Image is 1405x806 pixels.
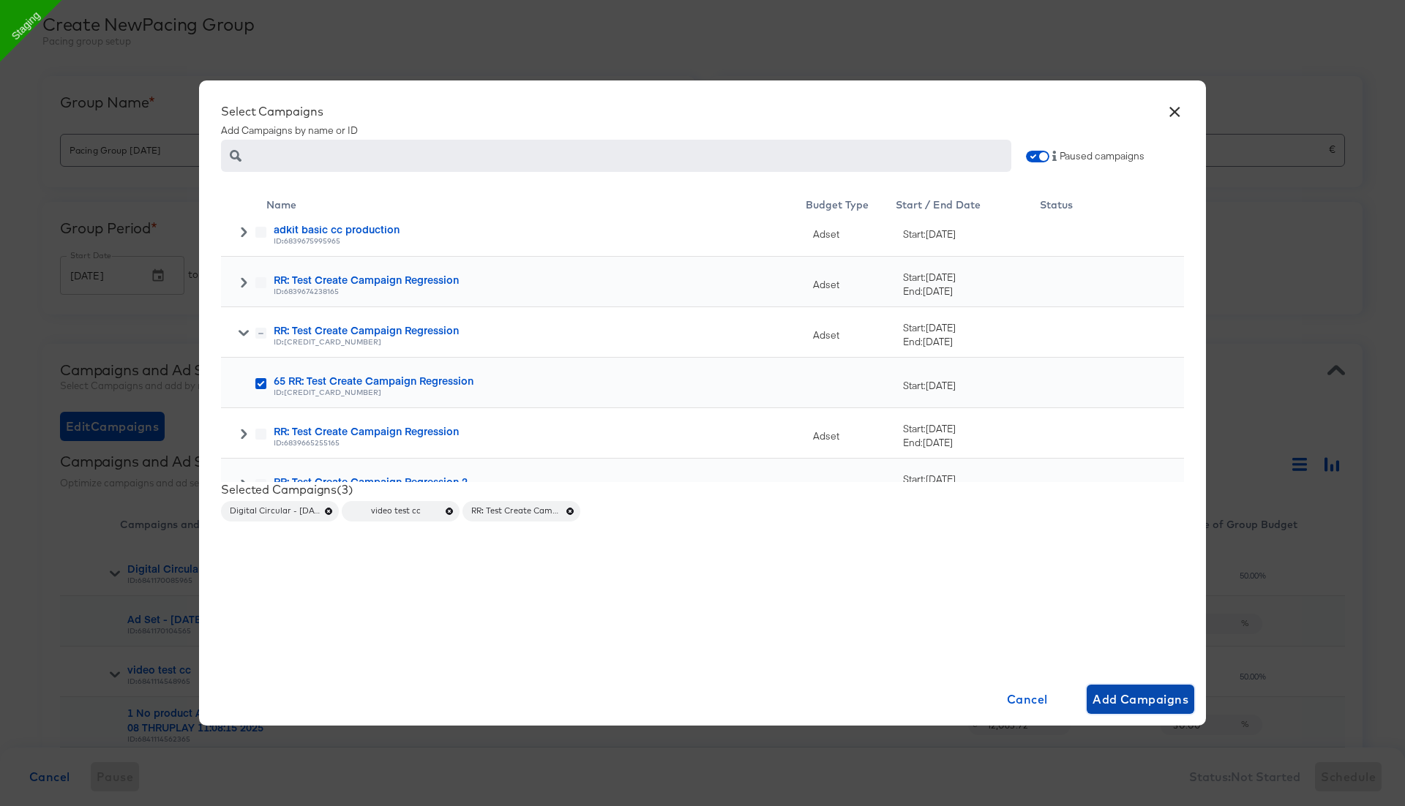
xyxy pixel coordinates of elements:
button: Cancel [973,685,1081,714]
div: Add Campaigns by name or ID [221,104,1184,137]
span: RR: Test Create Campaign Regression [462,505,580,517]
div: Start: [DATE] [903,378,1040,392]
div: Adset [806,408,896,459]
span: Digital Circular - [DATE] [221,505,339,517]
div: Adset [806,459,896,509]
div: ID: [CREDIT_CARD_NUMBER] [274,387,806,397]
div: ID: 6839675995965 [274,236,806,246]
div: Status [1040,189,1184,226]
div: Paused campaigns [1026,137,1184,174]
div: ID: 6839665255165 [274,437,806,448]
div: Selected Campaigns ( 3 ) [221,482,1184,497]
div: RR: Test Create Campaign Regression 2 [274,473,806,488]
div: End: [DATE] [903,285,1040,298]
div: Adset [806,307,896,358]
span: Toggle Row Expanded [239,429,249,443]
button: × [1161,95,1188,121]
div: Toggle SortBy [806,189,896,226]
div: RR: Test Create Campaign Regression [274,423,806,437]
div: 65 RR: Test Create Campaign Regression [274,372,806,387]
div: Select Campaigns [221,104,1184,118]
span: Toggle Row Expanded [239,328,249,342]
div: Start: [DATE] [903,227,1040,241]
button: Add Campaigns [1087,685,1194,714]
span: Toggle Row Expanded [239,479,249,494]
div: Start: [DATE] [903,472,1040,486]
div: RR: Test Create Campaign Regression [274,322,806,336]
span: Toggle Row Expanded [239,277,249,292]
div: Adset [806,206,896,257]
div: End: [DATE] [903,335,1040,349]
div: Start / End Date [896,189,1040,226]
span: Cancel [979,689,1075,709]
div: Name [266,189,806,226]
div: Budget Type [806,189,896,226]
div: Start: [DATE] [903,271,1040,285]
div: ID: 6839674238165 [274,286,806,296]
div: End: [DATE] [903,436,1040,450]
div: RR: Test Create Campaign Regression [274,271,806,286]
span: Toggle Row Expanded [239,227,249,241]
div: Start: [DATE] [903,321,1040,335]
div: ID: [CREDIT_CARD_NUMBER] [274,336,806,347]
span: video test cc [362,505,439,517]
div: Adset [806,257,896,307]
div: Start: [DATE] [903,422,1040,436]
span: Add Campaigns [1093,689,1188,709]
div: adkit basic cc production [274,221,806,236]
div: Toggle SortBy [266,189,806,226]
